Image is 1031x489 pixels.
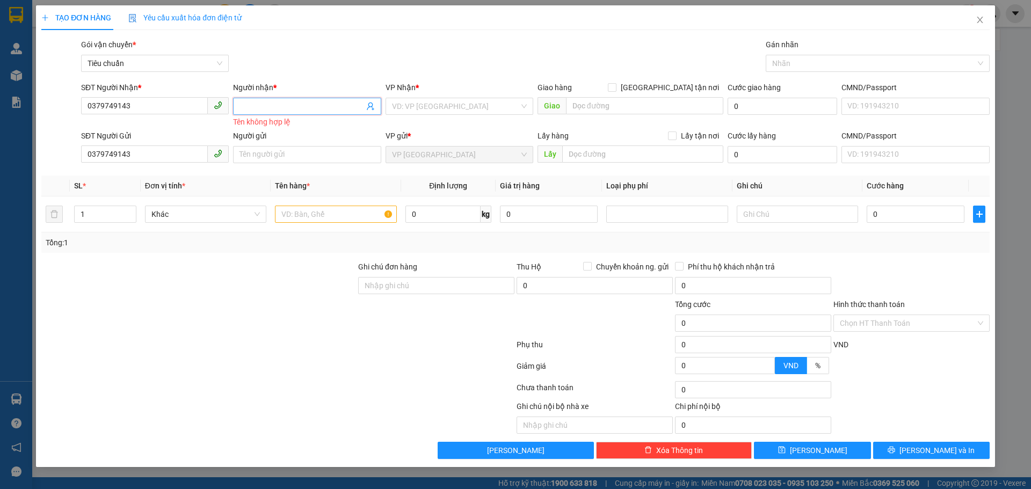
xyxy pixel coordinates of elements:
span: printer [888,446,895,455]
span: [PERSON_NAME] [487,444,544,456]
span: plus [974,210,984,218]
span: Thu Hộ [517,262,541,271]
span: VND [833,340,848,349]
span: Lấy hàng [538,132,569,140]
button: deleteXóa Thông tin [596,442,752,459]
span: delete [644,446,652,455]
label: Cước giao hàng [728,83,781,92]
input: Nhập ghi chú [517,417,673,434]
div: Tổng: 1 [46,237,398,249]
span: phone [214,149,222,158]
span: save [778,446,786,455]
button: printer[PERSON_NAME] và In [873,442,990,459]
label: Ghi chú đơn hàng [358,262,417,271]
button: plus [973,206,985,223]
input: Ghi Chú [737,206,858,223]
button: Close [965,5,995,35]
button: delete [46,206,63,223]
th: Ghi chú [732,176,862,196]
img: icon [128,14,137,23]
span: Chuyển khoản ng. gửi [592,261,673,273]
input: Ghi chú đơn hàng [358,277,514,294]
span: SL [74,181,83,190]
span: Lấy tận nơi [677,130,723,142]
span: Giao [538,97,566,114]
label: Gán nhãn [766,40,798,49]
div: Người gửi [233,130,381,142]
span: VP Nhận [386,83,416,92]
span: Giao hàng [538,83,572,92]
input: Cước giao hàng [728,98,837,115]
div: CMND/Passport [841,82,989,93]
span: close [976,16,984,24]
span: Cước hàng [867,181,904,190]
span: Tổng cước [675,300,710,309]
span: [GEOGRAPHIC_DATA] tận nơi [616,82,723,93]
span: Tiêu chuẩn [88,55,222,71]
div: Giảm giá [515,360,674,379]
div: SĐT Người Nhận [81,82,229,93]
input: Cước lấy hàng [728,146,837,163]
input: VD: Bàn, Ghế [275,206,396,223]
div: Ghi chú nội bộ nhà xe [517,400,673,417]
span: user-add [366,102,375,111]
span: Tên hàng [275,181,310,190]
input: Dọc đường [562,145,723,163]
span: [PERSON_NAME] và In [899,444,975,456]
span: VND [783,361,798,370]
span: VP Đà Lạt [392,147,527,163]
div: CMND/Passport [841,130,989,142]
div: SĐT Người Gửi [81,130,229,142]
span: Giá trị hàng [500,181,540,190]
input: 0 [500,206,598,223]
span: Lấy [538,145,562,163]
span: Xóa Thông tin [656,444,703,456]
div: Phụ thu [515,339,674,357]
span: [PERSON_NAME] [790,444,847,456]
button: save[PERSON_NAME] [754,442,870,459]
button: [PERSON_NAME] [438,442,594,459]
span: % [815,361,821,370]
th: Loại phụ phí [602,176,732,196]
span: Phí thu hộ khách nhận trả [684,261,779,273]
div: Tên không hợp lệ [233,116,381,128]
span: Khác [151,206,260,222]
span: Định lượng [429,181,467,190]
input: Dọc đường [566,97,723,114]
div: VP gửi [386,130,533,142]
span: Đơn vị tính [145,181,185,190]
span: kg [481,206,491,223]
span: phone [214,101,222,110]
span: plus [41,14,49,21]
div: Chưa thanh toán [515,382,674,400]
div: Người nhận [233,82,381,93]
span: Yêu cầu xuất hóa đơn điện tử [128,13,242,22]
span: Gói vận chuyển [81,40,136,49]
label: Hình thức thanh toán [833,300,905,309]
span: TẠO ĐƠN HÀNG [41,13,111,22]
label: Cước lấy hàng [728,132,776,140]
div: Chi phí nội bộ [675,400,831,417]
